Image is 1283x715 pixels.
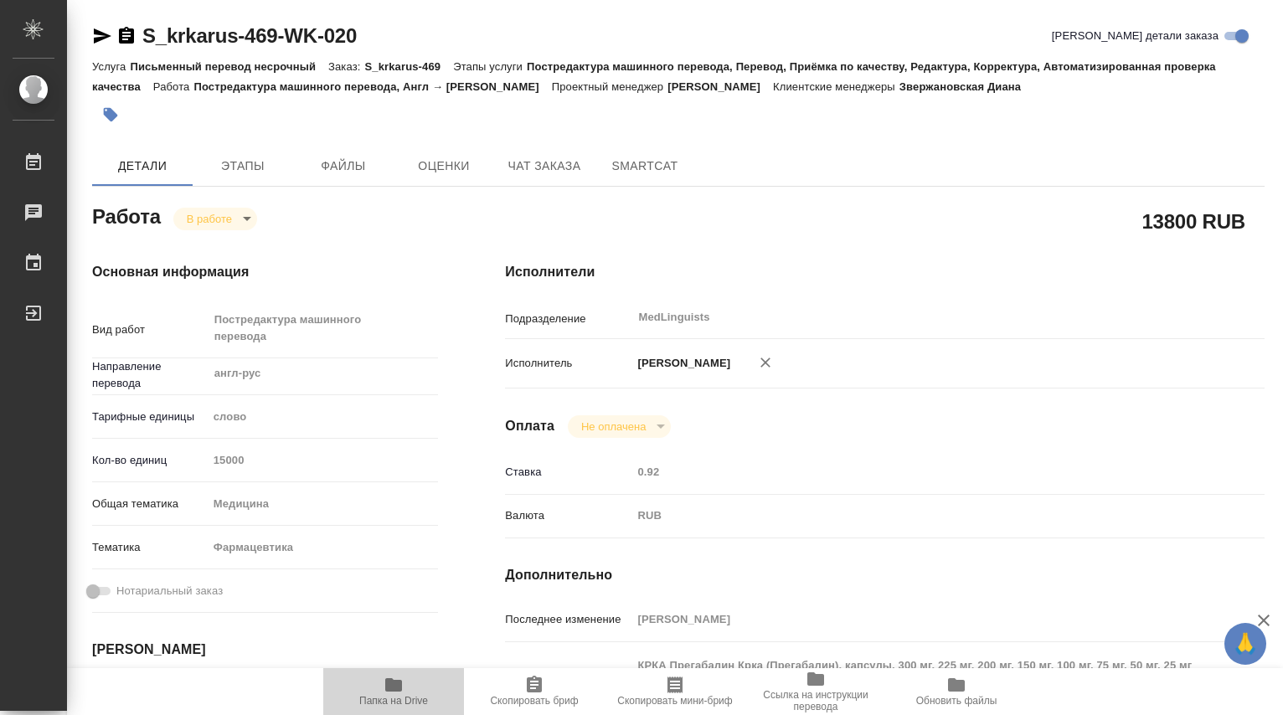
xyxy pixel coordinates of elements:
[464,668,605,715] button: Скопировать бриф
[631,355,730,372] p: [PERSON_NAME]
[505,464,631,481] p: Ставка
[505,355,631,372] p: Исполнитель
[1224,623,1266,665] button: 🙏
[631,502,1201,530] div: RUB
[453,60,527,73] p: Этапы услуги
[505,262,1265,282] h4: Исполнители
[92,26,112,46] button: Скопировать ссылку для ЯМессенджера
[116,26,137,46] button: Скопировать ссылку
[153,80,194,93] p: Работа
[364,60,453,73] p: S_krkarus-469
[193,80,551,93] p: Постредактура машинного перевода, Англ → [PERSON_NAME]
[631,460,1201,484] input: Пустое поле
[1141,207,1245,235] h2: 13800 RUB
[208,448,439,472] input: Пустое поле
[504,156,585,177] span: Чат заказа
[92,321,208,338] p: Вид работ
[208,533,439,562] div: Фармацевтика
[505,565,1265,585] h4: Дополнительно
[745,668,886,715] button: Ссылка на инструкции перевода
[92,496,208,512] p: Общая тематика
[773,80,899,93] p: Клиентские менеджеры
[755,689,876,712] span: Ссылка на инструкции перевода
[323,668,464,715] button: Папка на Drive
[92,539,208,556] p: Тематика
[631,607,1201,631] input: Пустое поле
[617,695,732,707] span: Скопировать мини-бриф
[747,344,784,381] button: Удалить исполнителя
[1231,626,1260,661] span: 🙏
[916,695,997,707] span: Обновить файлы
[490,695,578,707] span: Скопировать бриф
[886,668,1027,715] button: Обновить файлы
[92,640,438,660] h4: [PERSON_NAME]
[208,403,439,431] div: слово
[182,212,237,226] button: В работе
[92,60,130,73] p: Услуга
[173,208,257,230] div: В работе
[92,358,208,392] p: Направление перевода
[1052,28,1219,44] span: [PERSON_NAME] детали заказа
[142,24,357,47] a: S_krkarus-469-WK-020
[568,415,671,438] div: В работе
[359,695,428,707] span: Папка на Drive
[92,200,161,230] h2: Работа
[667,80,773,93] p: [PERSON_NAME]
[208,490,439,518] div: Медицина
[203,156,283,177] span: Этапы
[576,419,651,434] button: Не оплачена
[303,156,384,177] span: Файлы
[552,80,667,93] p: Проектный менеджер
[102,156,183,177] span: Детали
[92,262,438,282] h4: Основная информация
[328,60,364,73] p: Заказ:
[92,96,129,133] button: Добавить тэг
[92,409,208,425] p: Тарифные единицы
[92,452,208,469] p: Кол-во единиц
[505,416,554,436] h4: Оплата
[899,80,1033,93] p: Звержановская Диана
[631,651,1201,713] textarea: КРКА Прегабалин Крка (Прегабалин), капсулы, 300 мг, 225 мг, 200 мг, 150 мг, 100 мг, 75 мг, 50 мг,...
[505,507,631,524] p: Валюта
[505,611,631,628] p: Последнее изменение
[605,156,685,177] span: SmartCat
[605,668,745,715] button: Скопировать мини-бриф
[130,60,328,73] p: Письменный перевод несрочный
[116,583,223,599] span: Нотариальный заказ
[505,311,631,327] p: Подразделение
[92,60,1216,93] p: Постредактура машинного перевода, Перевод, Приёмка по качеству, Редактура, Корректура, Автоматизи...
[404,156,484,177] span: Оценки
